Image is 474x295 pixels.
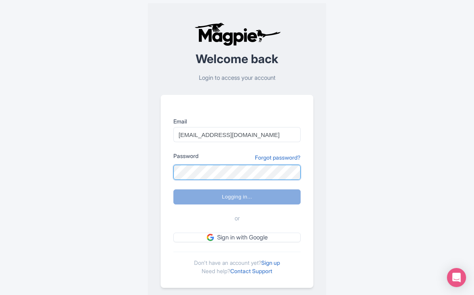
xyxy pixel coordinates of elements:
div: Open Intercom Messenger [447,268,466,287]
label: Password [173,152,198,160]
img: logo-ab69f6fb50320c5b225c76a69d11143b.png [192,22,282,46]
input: you@example.com [173,127,301,142]
a: Forgot password? [255,153,301,162]
input: Logging in... [173,189,301,204]
p: Login to access your account [161,73,313,83]
div: Don't have an account yet? Need help? [173,252,301,275]
a: Sign in with Google [173,233,301,243]
a: Contact Support [230,268,272,274]
img: google.svg [207,234,214,241]
h2: Welcome back [161,52,313,66]
label: Email [173,117,301,125]
span: or [235,214,240,223]
a: Sign up [261,259,280,266]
